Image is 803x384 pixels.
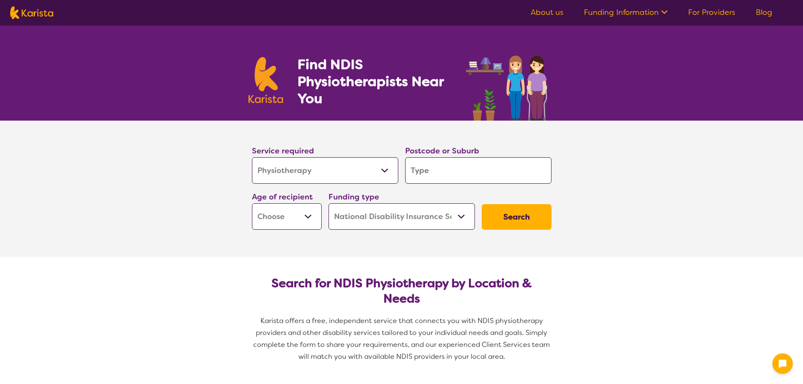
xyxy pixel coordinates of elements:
[463,46,554,121] img: physiotherapy
[405,157,552,184] input: Type
[252,146,314,156] label: Service required
[405,146,479,156] label: Postcode or Suburb
[259,276,545,306] h2: Search for NDIS Physiotherapy by Location & Needs
[252,192,313,202] label: Age of recipient
[482,204,552,230] button: Search
[329,192,379,202] label: Funding type
[531,7,563,17] a: About us
[249,57,283,103] img: Karista logo
[297,56,455,107] h1: Find NDIS Physiotherapists Near You
[756,7,772,17] a: Blog
[688,7,735,17] a: For Providers
[584,7,668,17] a: Funding Information
[249,315,555,363] p: Karista offers a free, independent service that connects you with NDIS physiotherapy providers an...
[10,6,53,19] img: Karista logo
